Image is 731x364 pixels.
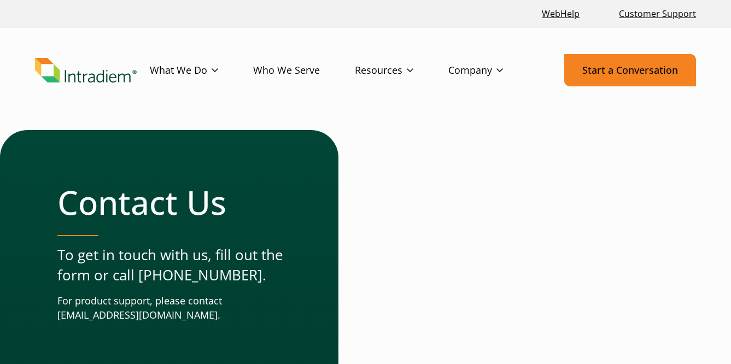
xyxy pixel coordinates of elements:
[448,55,538,86] a: Company
[615,2,700,26] a: Customer Support
[564,54,696,86] a: Start a Conversation
[537,2,584,26] a: Link opens in a new window
[35,58,137,83] img: Intradiem
[57,183,295,222] h1: Contact Us
[57,294,295,322] p: For product support, please contact [EMAIL_ADDRESS][DOMAIN_NAME].
[57,245,295,286] p: To get in touch with us, fill out the form or call [PHONE_NUMBER].
[355,55,448,86] a: Resources
[253,55,355,86] a: Who We Serve
[35,58,150,83] a: Link to homepage of Intradiem
[150,55,253,86] a: What We Do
